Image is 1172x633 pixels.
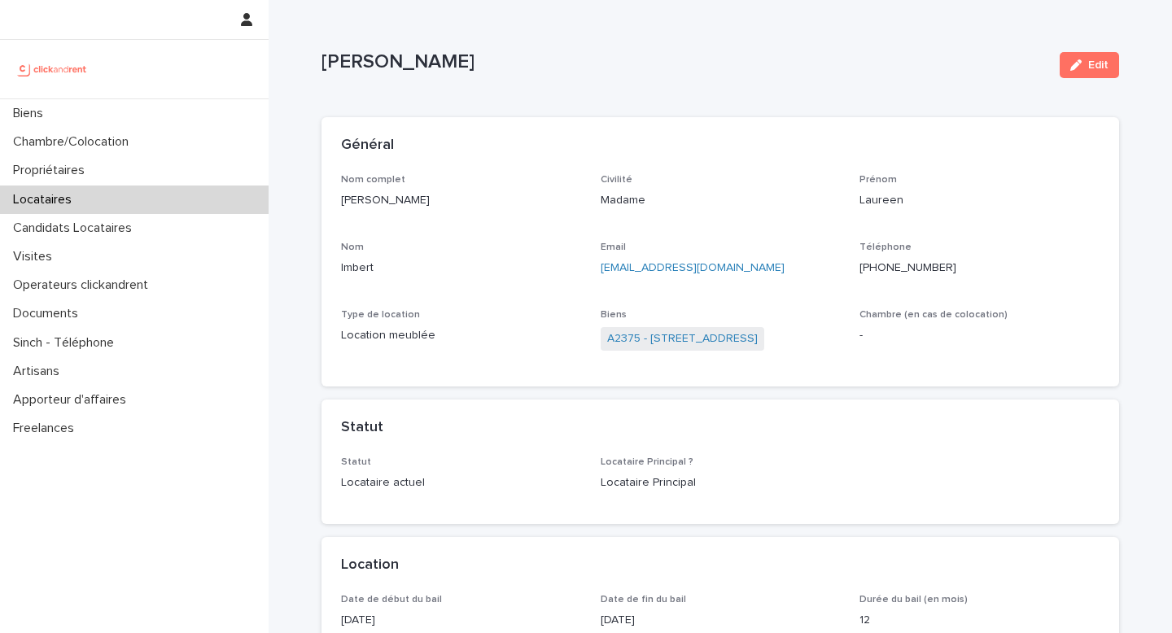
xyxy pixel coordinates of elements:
span: Edit [1088,59,1109,71]
span: Date de début du bail [341,595,442,605]
img: UCB0brd3T0yccxBKYDjQ [13,53,92,85]
p: Locataire actuel [341,474,581,491]
h2: Statut [341,419,383,437]
a: [EMAIL_ADDRESS][DOMAIN_NAME] [601,262,785,273]
span: Date de fin du bail [601,595,686,605]
span: Nom complet [341,175,405,185]
p: [DATE] [341,612,581,629]
span: Prénom [859,175,897,185]
p: Madame [601,192,841,209]
p: - [859,327,1100,344]
p: [PERSON_NAME] [341,192,581,209]
p: Locataires [7,192,85,207]
span: Durée du bail (en mois) [859,595,968,605]
p: Freelances [7,421,87,436]
span: Civilité [601,175,632,185]
p: Operateurs clickandrent [7,277,161,293]
p: Propriétaires [7,163,98,178]
span: Locataire Principal ? [601,457,693,467]
p: Documents [7,306,91,321]
span: Biens [601,310,627,320]
p: Imbert [341,260,581,277]
span: Statut [341,457,371,467]
span: Téléphone [859,242,912,252]
p: Locataire Principal [601,474,841,491]
span: Nom [341,242,364,252]
p: Visites [7,249,65,264]
span: Email [601,242,626,252]
h2: Général [341,137,394,155]
span: Chambre (en cas de colocation) [859,310,1008,320]
p: [PHONE_NUMBER] [859,260,1100,277]
p: [DATE] [601,612,841,629]
p: Chambre/Colocation [7,134,142,150]
p: Candidats Locataires [7,220,145,236]
p: [PERSON_NAME] [321,50,1047,74]
p: Artisans [7,364,72,379]
button: Edit [1060,52,1119,78]
span: Type de location [341,310,420,320]
p: Biens [7,106,56,121]
h2: Location [341,557,399,574]
p: 12 [859,612,1100,629]
a: A2375 - [STREET_ADDRESS] [607,330,758,347]
p: Apporteur d'affaires [7,392,139,408]
p: Laureen [859,192,1100,209]
p: Location meublée [341,327,581,344]
p: Sinch - Téléphone [7,335,127,351]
